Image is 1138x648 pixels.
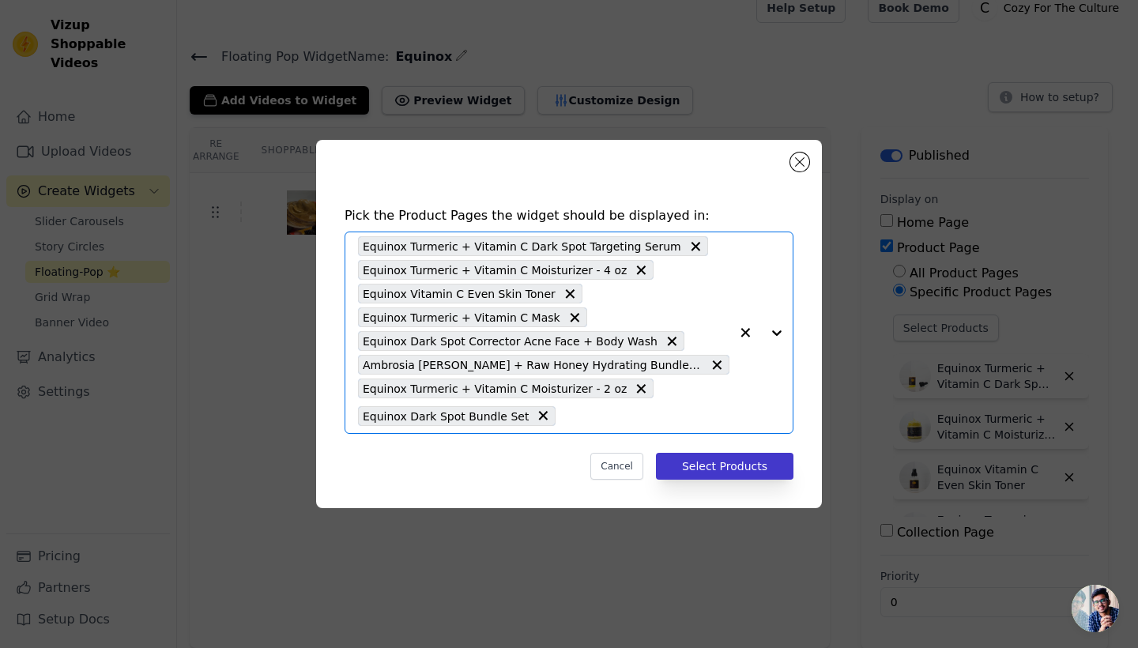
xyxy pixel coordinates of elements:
span: Equinox Vitamin C Even Skin Toner [363,284,556,303]
span: Equinox Turmeric + Vitamin C Moisturizer - 2 oz [363,379,627,397]
span: Equinox Dark Spot Bundle Set [363,407,529,425]
span: Equinox Turmeric + Vitamin C Mask [363,308,560,326]
span: Equinox Turmeric + Vitamin C Moisturizer - 4 oz [363,261,627,279]
span: Equinox Turmeric + Vitamin C Dark Spot Targeting Serum [363,237,681,255]
h4: Pick the Product Pages the widget should be displayed in: [345,206,793,225]
button: Select Products [656,453,793,480]
button: Cancel [590,453,643,480]
span: Equinox Dark Spot Corrector Acne Face + Body Wash [363,332,658,350]
div: Open chat [1072,585,1119,632]
span: Ambrosia [PERSON_NAME] + Raw Honey Hydrating Bundle Set [363,356,703,374]
button: Close modal [790,153,809,171]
